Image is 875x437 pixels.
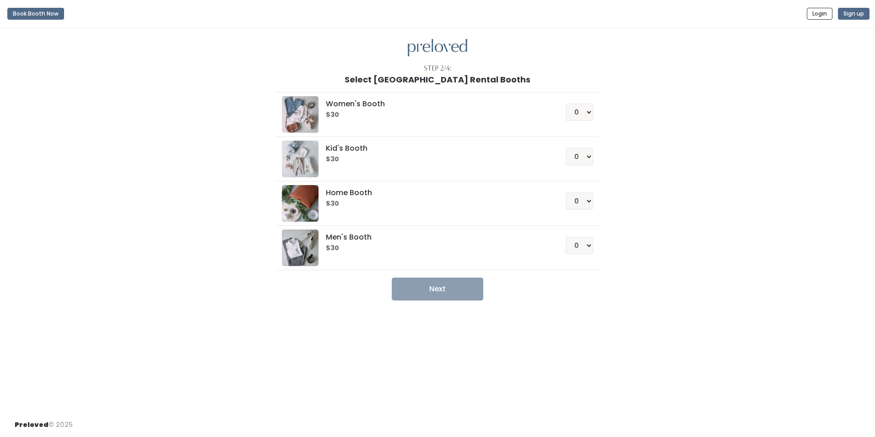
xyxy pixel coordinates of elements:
[7,8,64,20] button: Book Booth Now
[326,245,543,252] h6: $30
[282,229,319,266] img: preloved logo
[15,413,73,430] div: © 2025
[326,100,543,108] h5: Women's Booth
[326,233,543,241] h5: Men's Booth
[326,200,543,208] h6: $30
[282,185,319,222] img: preloved logo
[345,75,530,84] h1: Select [GEOGRAPHIC_DATA] Rental Booths
[15,420,49,429] span: Preloved
[326,156,543,163] h6: $30
[326,111,543,119] h6: $30
[424,64,452,73] div: Step 2/4:
[326,189,543,197] h5: Home Booth
[282,96,319,133] img: preloved logo
[282,141,319,177] img: preloved logo
[408,39,467,57] img: preloved logo
[838,8,870,20] button: Sign up
[807,8,832,20] button: Login
[7,4,64,24] a: Book Booth Now
[326,144,543,153] h5: Kid's Booth
[392,278,483,300] button: Next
